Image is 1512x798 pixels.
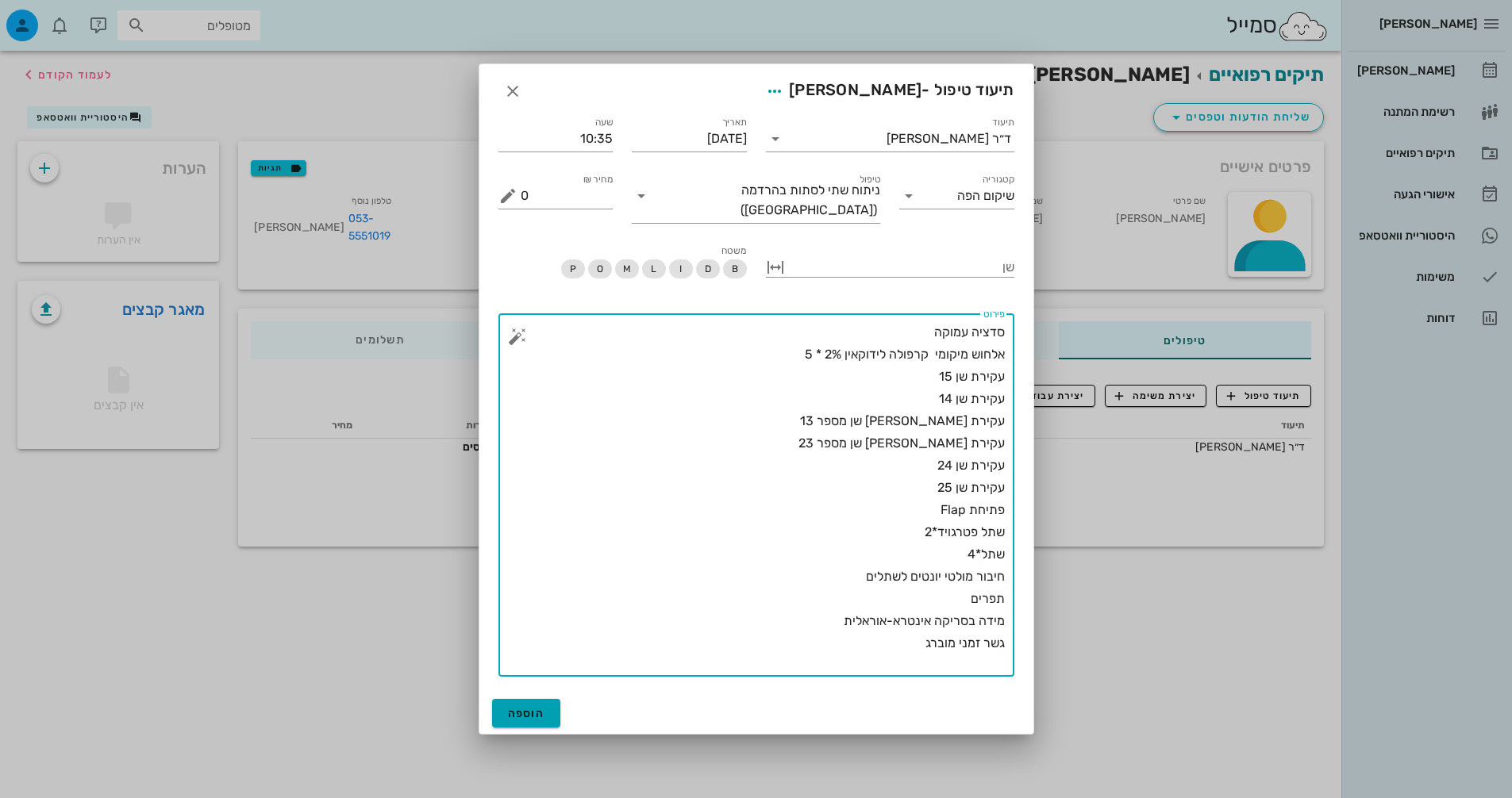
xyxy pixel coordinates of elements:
div: ד״ר [PERSON_NAME] [887,132,1011,146]
span: [PERSON_NAME] [789,80,921,99]
label: מחיר ₪ [583,174,614,186]
span: M [622,259,630,278]
span: משטח [721,245,746,256]
label: שעה [595,117,614,129]
label: טיפול [860,174,880,186]
span: D [704,259,710,278]
span: ניתוח שתי לסתות בהרדמה [741,183,880,198]
button: הוספה [492,699,561,727]
label: תאריך [721,117,747,129]
span: O [596,259,602,278]
button: מחיר ₪ appended action [498,186,517,205]
span: הוספה [508,707,545,720]
label: פירוט [983,309,1005,320]
span: ([GEOGRAPHIC_DATA]) [741,203,877,217]
span: תיעוד טיפול - [760,77,1014,106]
span: I [679,259,682,278]
label: קטגוריה [982,174,1014,186]
div: תיעודד״ר [PERSON_NAME] [766,126,1014,152]
span: P [569,259,575,278]
span: B [731,259,737,278]
label: תיעוד [992,117,1014,129]
span: L [651,259,656,278]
